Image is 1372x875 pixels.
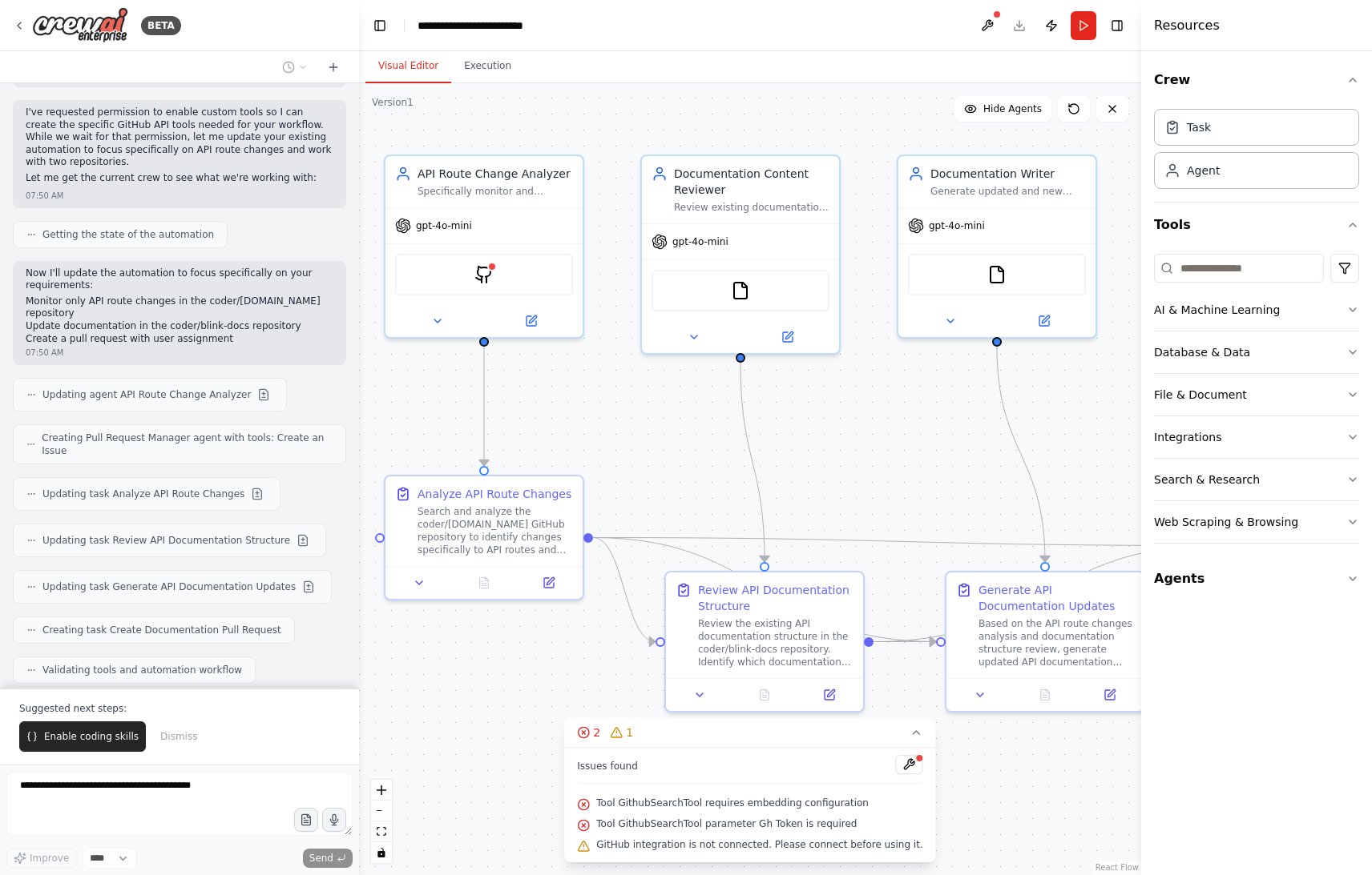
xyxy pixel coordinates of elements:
[1154,514,1298,530] div: Web Scraping & Browsing
[1154,302,1280,318] div: AI & Machine Learning
[1154,374,1359,415] button: File & Document
[731,281,750,300] img: FileReadTool
[1106,14,1128,37] button: Hide right sidebar
[474,265,494,284] img: GithubSearchTool
[1187,119,1211,135] div: Task
[26,333,333,346] li: Create a pull request with user assignment
[1154,344,1250,360] div: Database & Data
[672,235,728,248] span: gpt-4o-mini
[26,267,333,292] p: Now I'll update the automation to focus specifically on your requirements:
[1154,331,1359,373] button: Database & Data
[26,320,333,333] li: Update documentation in the coder/blink-docs repository
[954,96,1051,122] button: Hide Agents
[371,821,392,842] button: fit view
[674,166,829,198] div: Documentation Content Reviewer
[596,838,922,851] span: GitHub integration is not connected. Please connect before using it.
[987,265,1007,284] img: FileReadTool
[371,780,392,801] button: zoom in
[731,685,799,704] button: No output available
[945,571,1145,712] div: Generate API Documentation UpdatesBased on the API route changes analysis and documentation struc...
[596,817,857,830] span: Tool GithubSearchTool parameter Gh Token is required
[1154,429,1221,445] div: Integrations
[1154,102,1359,202] div: Crew
[897,155,1097,339] div: Documentation WriterGenerate updated and new documentation content for the {app_name} application...
[874,634,936,650] g: Edge from 6ec922e8-edc1-43b1-b43b-f439322e2ab3 to a642d420-1ed4-4338-b197-24038796d7b2
[698,582,853,614] div: Review API Documentation Structure
[309,852,333,865] span: Send
[593,724,600,741] span: 2
[26,295,333,320] li: Monitor only API route changes in the coder/[DOMAIN_NAME] repository
[1154,556,1359,601] button: Agents
[322,808,346,832] button: Click to speak your automation idea
[486,311,576,331] button: Open in side panel
[801,685,857,704] button: Open in side panel
[930,166,1086,182] div: Documentation Writer
[1154,289,1359,331] button: AI & Machine Learning
[44,730,139,743] span: Enable coding skills
[1011,685,1079,704] button: No output available
[1154,387,1247,403] div: File & Document
[303,849,353,868] button: Send
[1154,501,1359,543] button: Web Scraping & Browsing
[26,106,333,169] p: I've requested permission to enable custom tools so I can create the specific GitHub API tools ne...
[32,7,128,43] img: Logo
[451,50,524,83] button: Execution
[369,14,391,37] button: Hide left sidebar
[6,772,353,836] textarea: To enrich screen reader interactions, please activate Accessibility in Grammarly extension settings
[6,848,76,869] button: Improve
[1154,203,1359,247] button: Tools
[1187,163,1220,179] div: Agent
[450,573,519,592] button: No output available
[1154,459,1359,500] button: Search & Research
[42,228,214,241] span: Getting the state of the automation
[596,797,869,809] span: Tool GithubSearchTool requires embedding configuration
[593,530,1217,554] g: Edge from 478d683c-92f1-4e68-b909-8add0a59e465 to fb8a1f21-3188-417d-a6ee-7b8881f560be
[1154,247,1359,556] div: Tools
[1154,472,1260,488] div: Search & Research
[141,16,181,35] div: BETA
[418,505,573,556] div: Search and analyze the coder/[DOMAIN_NAME] GitHub repository to identify changes specifically to ...
[42,624,281,636] span: Creating task Create Documentation Pull Request
[698,617,853,668] div: Review the existing API documentation structure in the coder/blink-docs repository. Identify whic...
[983,102,1042,115] span: Hide Agents
[732,363,773,562] g: Edge from d2c29d56-89ae-4a80-ba4f-cd713424d101 to 6ec922e8-edc1-43b1-b43b-f439322e2ab3
[42,534,290,547] span: Updating task Review API Documentation Structure
[160,730,197,743] span: Dismiss
[640,155,841,355] div: Documentation Content ReviewerReview existing documentation files for the {app_name} application ...
[999,311,1089,331] button: Open in side panel
[979,582,1134,614] div: Generate API Documentation Updates
[372,96,414,109] div: Version 1
[930,185,1086,198] div: Generate updated and new documentation content for the {app_name} application based on the analyz...
[418,185,573,198] div: Specifically monitor and analyze changes to API routes in the coder/[DOMAIN_NAME] repository. Foc...
[384,155,584,339] div: API Route Change AnalyzerSpecifically monitor and analyze changes to API routes in the coder/[DOM...
[593,530,656,650] g: Edge from 478d683c-92f1-4e68-b909-8add0a59e465 to 6ec922e8-edc1-43b1-b43b-f439322e2ab3
[384,475,584,600] div: Analyze API Route ChangesSearch and analyze the coder/[DOMAIN_NAME] GitHub repository to identify...
[42,664,242,676] span: Validating tools and automation workflow
[521,573,576,592] button: Open in side panel
[19,721,146,752] button: Enable coding skills
[626,724,633,741] span: 1
[26,347,63,359] div: 07:50 AM
[476,347,492,466] g: Edge from 7e6f36be-e76a-47e4-8df5-c03c2fddbcb3 to 478d683c-92f1-4e68-b909-8add0a59e465
[742,327,833,347] button: Open in side panel
[19,702,340,715] p: Suggested next steps:
[276,58,314,77] button: Switch to previous chat
[564,718,935,748] button: 21
[979,617,1134,668] div: Based on the API route changes analysis and documentation structure review, generate updated API ...
[1154,416,1359,458] button: Integrations
[42,580,296,593] span: Updating task Generate API Documentation Updates
[42,431,333,457] span: Creating Pull Request Manager agent with tools: Create an Issue
[577,760,638,773] span: Issues found
[152,721,205,752] button: Dismiss
[874,538,1217,650] g: Edge from 6ec922e8-edc1-43b1-b43b-f439322e2ab3 to fb8a1f21-3188-417d-a6ee-7b8881f560be
[418,18,572,34] nav: breadcrumb
[929,219,985,232] span: gpt-4o-mini
[1082,685,1137,704] button: Open in side panel
[26,190,63,202] div: 07:50 AM
[371,780,392,863] div: React Flow controls
[664,571,865,712] div: Review API Documentation StructureReview the existing API documentation structure in the coder/bl...
[371,842,392,863] button: toggle interactivity
[1096,863,1139,872] a: React Flow attribution
[1154,58,1359,102] button: Crew
[416,219,472,232] span: gpt-4o-mini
